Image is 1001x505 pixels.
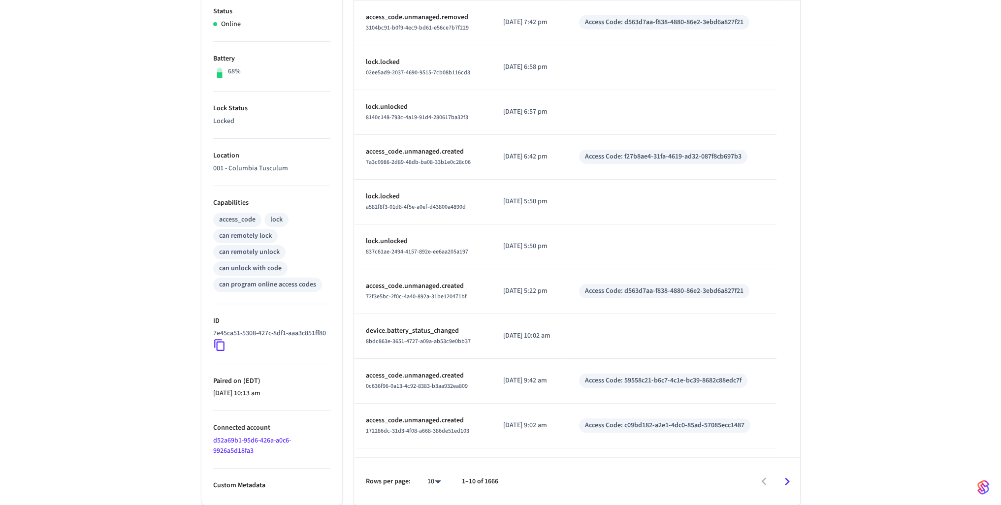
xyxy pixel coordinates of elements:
span: 0c636f96-0a13-4c92-8383-b3aa932ea809 [366,382,468,390]
p: [DATE] 10:02 am [503,331,555,341]
span: a582f8f3-01d8-4f5e-a0ef-d43800a4890d [366,203,466,211]
p: access_code.unmanaged.created [366,147,480,157]
span: 8bdc863e-3651-4727-a09a-ab53c9e0bb37 [366,337,471,346]
p: 68% [228,66,241,77]
p: [DATE] 6:57 pm [503,107,555,117]
p: Location [213,151,330,161]
span: 172286dc-31d3-4f08-a668-386de51ed103 [366,427,469,435]
p: Battery [213,54,330,64]
p: ID [213,316,330,326]
p: [DATE] 6:58 pm [503,62,555,72]
p: lock.unlocked [366,236,480,247]
p: [DATE] 5:50 pm [503,196,555,207]
span: 02ee5ad9-2037-4690-9515-7cb08b116cd3 [366,68,470,77]
div: can remotely lock [219,231,272,241]
p: access_code.unmanaged.created [366,415,480,426]
div: Access Code: d563d7aa-f838-4880-86e2-3ebd6a827f21 [585,17,743,28]
p: Paired on [213,376,330,386]
p: Capabilities [213,198,330,208]
p: [DATE] 5:22 pm [503,286,555,296]
p: [DATE] 9:42 am [503,376,555,386]
p: [DATE] 7:42 pm [503,17,555,28]
p: 001 - Columbia Tusculum [213,163,330,174]
p: access_code.unmanaged.created [366,281,480,291]
span: 72f3e5bc-2f0c-4a40-892a-31be120471bf [366,292,467,301]
p: Lock Status [213,103,330,114]
p: lock.unlocked [366,102,480,112]
div: Access Code: c09bd182-a2e1-4dc0-85ad-57085ecc1487 [585,420,744,431]
span: 8140c148-793c-4a19-91d4-280617ba32f3 [366,113,468,122]
div: Access Code: 59558c21-b6c7-4c1e-bc39-8682c88edc7f [585,376,742,386]
button: Go to next page [775,470,799,493]
p: Status [213,6,330,17]
span: 7a3c0986-2d89-48db-ba08-33b1e0c28c06 [366,158,471,166]
div: lock [270,215,283,225]
img: SeamLogoGradient.69752ec5.svg [977,479,989,495]
p: [DATE] 9:02 am [503,420,555,431]
p: lock.locked [366,57,480,67]
p: Locked [213,116,330,126]
div: Access Code: d563d7aa-f838-4880-86e2-3ebd6a827f21 [585,286,743,296]
p: access_code.unmanaged.removed [366,12,480,23]
p: lock.locked [366,191,480,202]
div: Access Code: f27b8ae4-31fa-4619-ad32-087f8cb697b3 [585,152,742,162]
p: [DATE] 10:13 am [213,388,330,399]
div: can unlock with code [219,263,282,274]
div: can remotely unlock [219,247,280,257]
p: Custom Metadata [213,480,330,491]
span: 3104bc91-b0f9-4ec9-bd61-e56ce7b7f229 [366,24,469,32]
p: 7e45ca51-5308-427c-8df1-aaa3c851ff80 [213,328,326,339]
div: can program online access codes [219,280,316,290]
p: [DATE] 6:42 pm [503,152,555,162]
p: 1–10 of 1666 [462,476,498,487]
p: [DATE] 5:50 pm [503,241,555,252]
span: ( EDT ) [241,376,260,386]
div: access_code [219,215,256,225]
p: device.battery_status_changed [366,326,480,336]
span: 837c61ae-2494-4157-892e-ee6aa205a197 [366,248,468,256]
div: 10 [422,474,446,489]
p: Online [221,19,241,30]
a: d52a69b1-95d6-426a-a0c6-9926a5d18fa3 [213,436,291,456]
p: access_code.unmanaged.created [366,371,480,381]
p: Rows per page: [366,476,411,487]
p: Connected account [213,423,330,433]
